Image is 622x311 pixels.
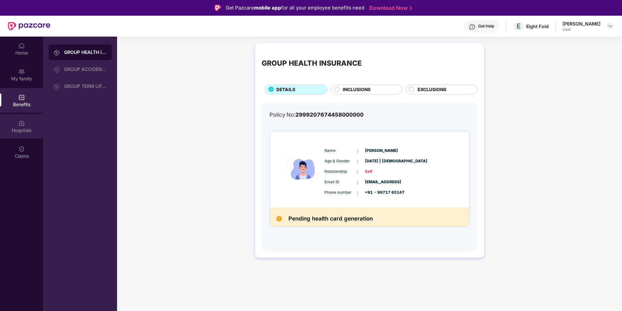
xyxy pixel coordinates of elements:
a: Download Now [369,5,410,11]
span: DETAILS [276,86,295,93]
div: Get Help [478,24,494,29]
div: Policy No: [269,110,364,119]
strong: mobile app [254,5,281,11]
div: User [562,27,600,32]
span: : [357,168,358,175]
img: svg+xml;base64,PHN2ZyBpZD0iQmVuZWZpdHMiIHhtbG5zPSJodHRwOi8vd3d3LnczLm9yZy8yMDAwL3N2ZyIgd2lkdGg9Ij... [18,94,25,101]
div: Get Pazcare for all your employee benefits need [226,4,364,12]
span: +91 - 99717 65147 [365,189,398,196]
span: : [357,178,358,186]
div: GROUP HEALTH INSURANCE [64,49,107,56]
div: GROUP TERM LIFE INSURANCE [64,84,107,89]
img: Logo [215,5,221,11]
span: EXCLUSIONS [418,86,446,93]
img: svg+xml;base64,PHN2ZyBpZD0iSG9tZSIgeG1sbnM9Imh0dHA6Ly93d3cudzMub3JnLzIwMDAvc3ZnIiB3aWR0aD0iMjAiIG... [18,42,25,49]
h2: Pending health card generation [288,214,373,223]
img: Pending [276,216,282,221]
span: Self [365,169,398,175]
span: 2999207674458000000 [295,111,364,118]
img: icon [284,138,323,201]
div: [PERSON_NAME] [562,21,600,27]
span: [EMAIL_ADDRESS] [365,179,398,185]
span: [PERSON_NAME] [365,148,398,154]
span: Phone number [324,189,357,196]
span: INCLUSIONS [343,86,371,93]
span: Email ID [324,179,357,185]
span: : [357,157,358,165]
div: GROUP HEALTH INSURANCE [262,57,362,69]
span: : [357,189,358,196]
img: svg+xml;base64,PHN2ZyBpZD0iRHJvcGRvd24tMzJ4MzIiIHhtbG5zPSJodHRwOi8vd3d3LnczLm9yZy8yMDAwL3N2ZyIgd2... [608,24,613,29]
div: GROUP ACCIDENTAL INSURANCE [64,67,107,72]
img: Stroke [409,5,412,11]
img: svg+xml;base64,PHN2ZyB3aWR0aD0iMjAiIGhlaWdodD0iMjAiIHZpZXdCb3g9IjAgMCAyMCAyMCIgZmlsbD0ibm9uZSIgeG... [54,83,60,90]
img: svg+xml;base64,PHN2ZyB3aWR0aD0iMjAiIGhlaWdodD0iMjAiIHZpZXdCb3g9IjAgMCAyMCAyMCIgZmlsbD0ibm9uZSIgeG... [54,49,60,56]
span: Name [324,148,357,154]
span: Age & Gender [324,158,357,164]
img: svg+xml;base64,PHN2ZyBpZD0iQ2xhaW0iIHhtbG5zPSJodHRwOi8vd3d3LnczLm9yZy8yMDAwL3N2ZyIgd2lkdGg9IjIwIi... [18,146,25,152]
img: svg+xml;base64,PHN2ZyB3aWR0aD0iMjAiIGhlaWdodD0iMjAiIHZpZXdCb3g9IjAgMCAyMCAyMCIgZmlsbD0ibm9uZSIgeG... [54,66,60,73]
span: : [357,147,358,154]
img: svg+xml;base64,PHN2ZyB3aWR0aD0iMjAiIGhlaWdodD0iMjAiIHZpZXdCb3g9IjAgMCAyMCAyMCIgZmlsbD0ibm9uZSIgeG... [18,68,25,75]
span: [DATE] | [DEMOGRAPHIC_DATA] [365,158,398,164]
span: Relationship [324,169,357,175]
span: E [517,22,521,30]
div: Eight Fold [526,23,549,29]
img: svg+xml;base64,PHN2ZyBpZD0iSG9zcGl0YWxzIiB4bWxucz0iaHR0cDovL3d3dy53My5vcmcvMjAwMC9zdmciIHdpZHRoPS... [18,120,25,126]
img: svg+xml;base64,PHN2ZyBpZD0iSGVscC0zMngzMiIgeG1sbnM9Imh0dHA6Ly93d3cudzMub3JnLzIwMDAvc3ZnIiB3aWR0aD... [469,24,475,30]
img: New Pazcare Logo [8,22,50,30]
